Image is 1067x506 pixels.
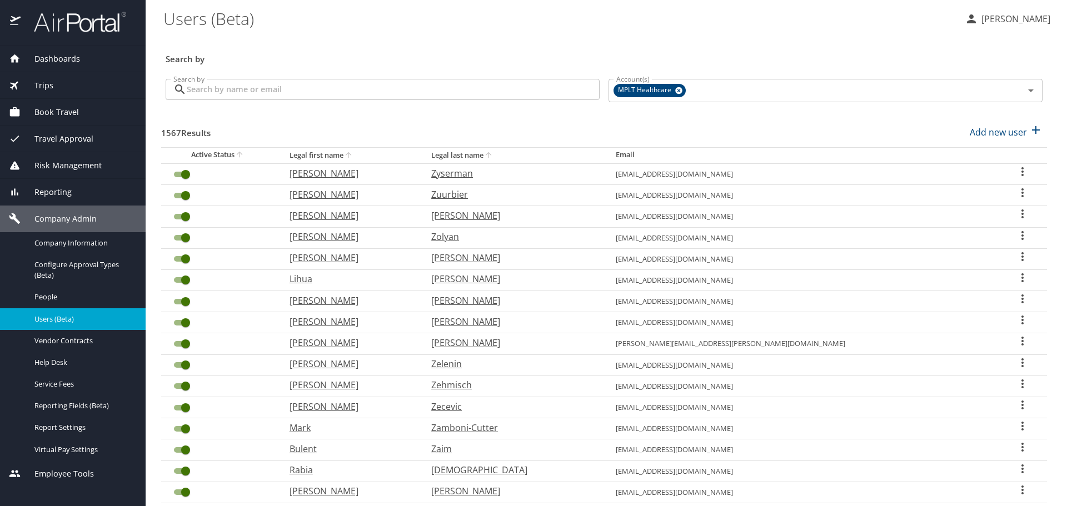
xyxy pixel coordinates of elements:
[34,400,132,411] span: Reporting Fields (Beta)
[34,444,132,455] span: Virtual Pay Settings
[614,84,678,96] span: MPLT Healthcare
[431,315,594,328] p: [PERSON_NAME]
[607,163,999,184] td: [EMAIL_ADDRESS][DOMAIN_NAME]
[483,151,495,161] button: sort
[290,400,409,413] p: [PERSON_NAME]
[21,53,80,65] span: Dashboards
[607,333,999,354] td: [PERSON_NAME][EMAIL_ADDRESS][PERSON_NAME][DOMAIN_NAME]
[431,357,594,370] p: Zelenin
[431,294,594,307] p: [PERSON_NAME]
[431,336,594,349] p: [PERSON_NAME]
[422,147,607,163] th: Legal last name
[607,227,999,248] td: [EMAIL_ADDRESS][DOMAIN_NAME]
[614,84,686,97] div: MPLT Healthcare
[22,11,126,33] img: airportal-logo.png
[161,120,211,139] h3: 1567 Results
[34,357,132,368] span: Help Desk
[607,439,999,460] td: [EMAIL_ADDRESS][DOMAIN_NAME]
[431,167,594,180] p: Zyserman
[607,185,999,206] td: [EMAIL_ADDRESS][DOMAIN_NAME]
[21,213,97,225] span: Company Admin
[431,421,594,434] p: Zamboni-Cutter
[343,151,355,161] button: sort
[34,335,132,346] span: Vendor Contracts
[163,1,956,36] h1: Users (Beta)
[21,106,79,118] span: Book Travel
[431,230,594,243] p: Zolyan
[21,79,53,92] span: Trips
[960,9,1055,29] button: [PERSON_NAME]
[607,248,999,269] td: [EMAIL_ADDRESS][DOMAIN_NAME]
[431,463,594,477] p: [DEMOGRAPHIC_DATA]
[34,259,132,280] span: Configure Approval Types (Beta)
[978,12,1050,26] p: [PERSON_NAME]
[21,133,93,145] span: Travel Approval
[166,46,1043,66] h3: Search by
[965,120,1047,144] button: Add new user
[21,159,102,172] span: Risk Management
[290,272,409,285] p: Lihua
[970,126,1027,139] p: Add new user
[290,167,409,180] p: [PERSON_NAME]
[290,442,409,455] p: Bulent
[290,421,409,434] p: Mark
[281,147,422,163] th: Legal first name
[431,188,594,201] p: Zuurbier
[34,379,132,389] span: Service Fees
[235,150,246,161] button: sort
[431,251,594,264] p: [PERSON_NAME]
[290,484,409,498] p: [PERSON_NAME]
[161,147,281,163] th: Active Status
[290,294,409,307] p: [PERSON_NAME]
[290,357,409,370] p: [PERSON_NAME]
[607,206,999,227] td: [EMAIL_ADDRESS][DOMAIN_NAME]
[1023,83,1039,98] button: Open
[290,230,409,243] p: [PERSON_NAME]
[607,269,999,290] td: [EMAIL_ADDRESS][DOMAIN_NAME]
[607,460,999,482] td: [EMAIL_ADDRESS][DOMAIN_NAME]
[431,484,594,498] p: [PERSON_NAME]
[34,422,132,433] span: Report Settings
[290,378,409,392] p: [PERSON_NAME]
[431,378,594,392] p: Zehmisch
[431,209,594,222] p: [PERSON_NAME]
[607,482,999,503] td: [EMAIL_ADDRESS][DOMAIN_NAME]
[607,291,999,312] td: [EMAIL_ADDRESS][DOMAIN_NAME]
[607,375,999,397] td: [EMAIL_ADDRESS][DOMAIN_NAME]
[290,209,409,222] p: [PERSON_NAME]
[607,397,999,418] td: [EMAIL_ADDRESS][DOMAIN_NAME]
[34,314,132,324] span: Users (Beta)
[431,272,594,285] p: [PERSON_NAME]
[34,238,132,248] span: Company Information
[431,442,594,455] p: Zaim
[607,418,999,439] td: [EMAIL_ADDRESS][DOMAIN_NAME]
[34,292,132,302] span: People
[290,188,409,201] p: [PERSON_NAME]
[290,336,409,349] p: [PERSON_NAME]
[431,400,594,413] p: Zecevic
[607,312,999,333] td: [EMAIL_ADDRESS][DOMAIN_NAME]
[290,315,409,328] p: [PERSON_NAME]
[187,79,600,100] input: Search by name or email
[290,463,409,477] p: Rabia
[10,11,22,33] img: icon-airportal.png
[21,186,72,198] span: Reporting
[607,147,999,163] th: Email
[290,251,409,264] p: [PERSON_NAME]
[21,468,94,480] span: Employee Tools
[607,354,999,375] td: [EMAIL_ADDRESS][DOMAIN_NAME]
